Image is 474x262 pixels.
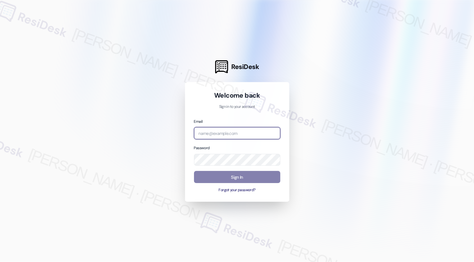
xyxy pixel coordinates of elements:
[194,187,280,193] button: Forgot your password?
[194,171,280,183] button: Sign In
[194,91,280,100] h1: Welcome back
[194,104,280,110] p: Sign in to your account
[215,60,228,73] img: ResiDesk Logo
[231,62,259,71] span: ResiDesk
[194,127,280,139] input: name@example.com
[194,119,203,124] label: Email
[194,145,210,150] label: Password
